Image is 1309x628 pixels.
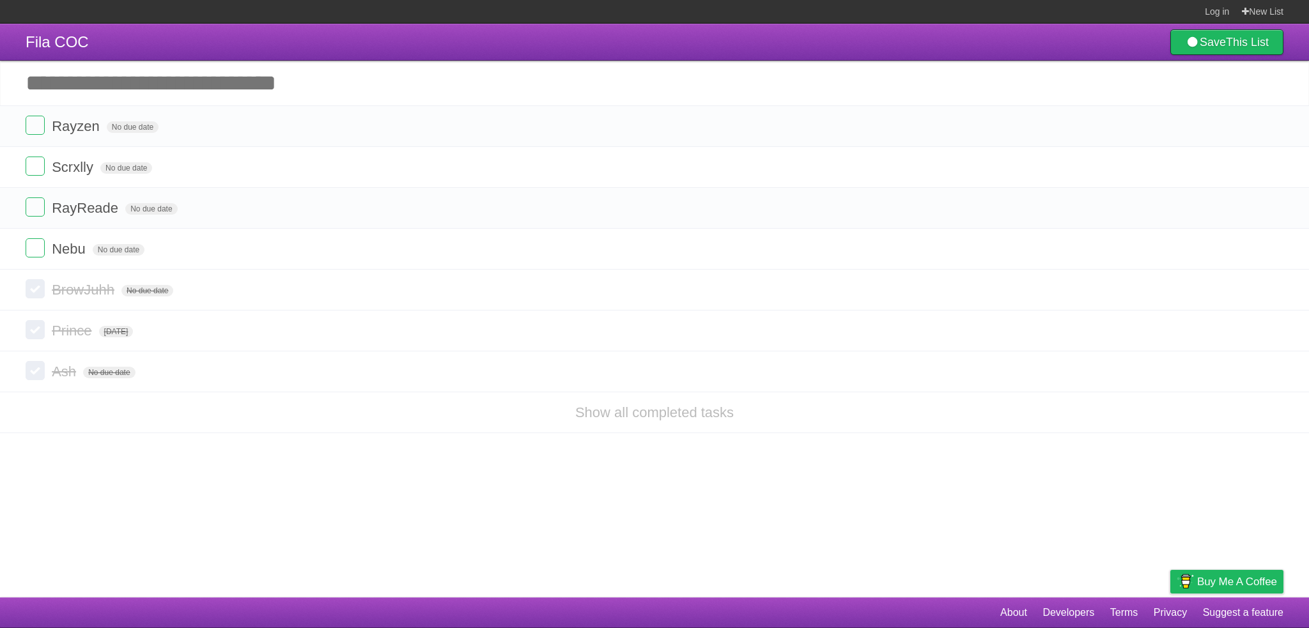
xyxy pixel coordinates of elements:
[52,118,103,134] span: Rayzen
[1177,571,1194,592] img: Buy me a coffee
[26,157,45,176] label: Done
[1110,601,1138,625] a: Terms
[1000,601,1027,625] a: About
[121,285,173,296] span: No due date
[99,326,134,337] span: [DATE]
[1226,36,1269,49] b: This List
[52,241,89,257] span: Nebu
[52,323,95,339] span: Prince
[1197,571,1277,593] span: Buy me a coffee
[52,282,118,298] span: BrowJuhh
[1170,570,1283,594] a: Buy me a coffee
[1042,601,1094,625] a: Developers
[575,404,734,420] a: Show all completed tasks
[1203,601,1283,625] a: Suggest a feature
[1154,601,1187,625] a: Privacy
[83,367,135,378] span: No due date
[107,121,159,133] span: No due date
[26,238,45,257] label: Done
[93,244,144,256] span: No due date
[100,162,152,174] span: No due date
[52,200,121,216] span: RayReade
[26,320,45,339] label: Done
[26,361,45,380] label: Done
[52,364,79,379] span: Ash
[26,33,89,50] span: Fila COC
[26,279,45,298] label: Done
[26,197,45,217] label: Done
[26,116,45,135] label: Done
[52,159,97,175] span: Scrxlly
[125,203,177,215] span: No due date
[1170,29,1283,55] a: SaveThis List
